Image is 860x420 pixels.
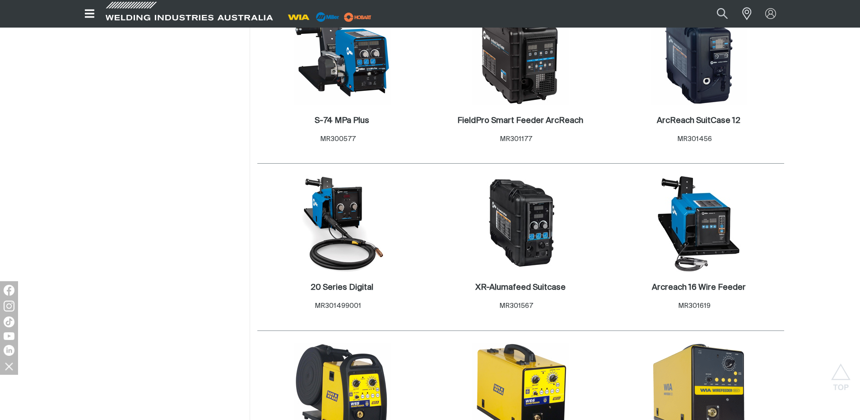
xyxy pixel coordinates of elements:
img: XR-Alumafeed Suitcase [472,175,569,272]
a: FieldPro Smart Feeder ArcReach [457,116,583,126]
a: miller [341,14,374,20]
button: Search products [707,4,738,24]
img: YouTube [4,332,14,340]
button: Scroll to top [831,363,851,384]
img: S-74 MPa Plus [294,9,390,105]
img: 20 Series Digital [294,175,390,272]
h2: 20 Series Digital [311,283,373,292]
img: LinkedIn [4,345,14,356]
img: ArcReach SuitCase 12 [651,9,747,105]
h2: ArcReach SuitCase 12 [657,117,740,125]
a: XR-Alumafeed Suitcase [475,283,566,293]
span: MR300577 [320,136,356,142]
img: TikTok [4,316,14,327]
input: Product name or item number... [695,4,737,24]
a: ArcReach SuitCase 12 [657,116,740,126]
h2: S-74 MPa Plus [315,117,369,125]
a: Arcreach 16 Wire Feeder [652,283,746,293]
span: MR301619 [678,302,711,309]
img: Facebook [4,285,14,296]
span: MR301456 [677,136,712,142]
img: Arcreach 16 Wire Feeder [651,175,747,272]
img: miller [341,10,374,24]
span: MR301499001 [315,302,361,309]
h2: XR-Alumafeed Suitcase [475,283,566,292]
span: MR301177 [500,136,532,142]
img: Instagram [4,301,14,311]
a: 20 Series Digital [311,283,373,293]
img: hide socials [1,359,17,374]
img: FieldPro Smart Feeder ArcReach [472,9,569,105]
h2: FieldPro Smart Feeder ArcReach [457,117,583,125]
span: MR301567 [499,302,533,309]
a: S-74 MPa Plus [315,116,369,126]
h2: Arcreach 16 Wire Feeder [652,283,746,292]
